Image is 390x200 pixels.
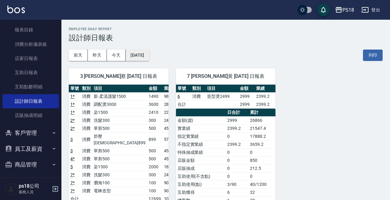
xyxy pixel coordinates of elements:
[80,108,92,116] td: 消費
[176,148,226,156] td: 特殊抽成業績
[126,50,149,61] button: [DATE]
[69,27,383,31] h2: Employee Daily Report
[5,183,17,195] img: Person
[70,164,73,169] a: 5
[70,137,73,142] a: 3
[2,80,59,94] a: 互助點數明細
[248,164,275,172] td: 212.5
[2,66,59,80] a: 互助日報表
[76,73,161,79] span: 3 [PERSON_NAME]蔡 [DATE] 日報表
[191,92,205,100] td: 消費
[363,50,383,61] button: 列印
[92,92,147,100] td: 新.柔漾護髮1500
[2,125,59,141] button: 客戶管理
[80,147,92,155] td: 消費
[2,94,59,108] a: 設計師日報表
[342,6,354,14] div: PS18
[92,155,147,163] td: 單剪500
[176,116,226,124] td: 金額(虛)
[80,124,92,132] td: 消費
[147,108,162,116] td: 2410
[176,85,276,109] table: a dense table
[80,116,92,124] td: 消費
[80,100,92,108] td: 消費
[107,50,126,61] button: 今天
[92,171,147,179] td: 洗髮300
[92,187,147,195] td: 電棒造型
[359,4,383,16] button: 登出
[70,148,73,153] a: 3
[2,141,59,157] button: 員工及薪資
[162,155,178,163] td: 450
[255,100,275,108] td: 2399.2
[88,50,107,61] button: 昨天
[162,187,178,195] td: 90
[2,23,59,37] a: 報表目錄
[248,148,275,156] td: 0
[176,140,226,148] td: 不指定實業績
[248,172,275,180] td: 0
[147,100,162,108] td: 3600
[2,157,59,173] button: 商品管理
[176,172,226,180] td: 互助使用(不含點)
[176,100,191,108] td: 合計
[176,124,226,132] td: 實業績
[248,109,275,117] th: 累計
[80,179,92,187] td: 消費
[248,188,275,196] td: 32
[2,51,59,66] a: 店家日報表
[226,180,248,188] td: 3/90
[176,156,226,164] td: 店販金額
[147,116,162,124] td: 300
[248,132,275,140] td: 17888.2
[176,85,191,93] th: 單號
[92,179,147,187] td: 瀏海100
[80,187,92,195] td: 消費
[80,155,92,163] td: 消費
[147,179,162,187] td: 100
[162,92,178,100] td: 983
[147,163,162,171] td: 2000
[147,155,162,163] td: 500
[80,171,92,179] td: 消費
[92,108,147,116] td: 染1500
[2,108,59,122] a: 店販抽成明細
[162,108,178,116] td: 2290
[162,124,178,132] td: 450
[238,85,255,93] th: 金額
[2,37,59,51] a: 消費分析儀表板
[147,85,162,93] th: 金額
[80,92,92,100] td: 消費
[226,164,248,172] td: 0
[176,132,226,140] td: 指定實業績
[69,34,383,42] h3: 設計師日報表
[92,163,147,171] td: 染1500
[176,180,226,188] td: 互助使用(點)
[92,124,147,132] td: 單剪500
[226,124,248,132] td: 2399.2
[248,140,275,148] td: 3659.2
[69,85,80,93] th: 單號
[69,50,88,61] button: 前天
[248,116,275,124] td: 26866
[333,4,357,16] button: PS18
[226,172,248,180] td: 0
[183,73,268,79] span: 7 [PERSON_NAME]黃 [DATE] 日報表
[317,4,330,16] button: save
[191,85,205,93] th: 類別
[162,179,178,187] td: 90
[7,6,25,13] img: Logo
[205,92,238,100] td: 造型燙2499
[226,156,248,164] td: 0
[226,148,248,156] td: 0
[162,132,178,147] td: 570
[19,183,50,189] h5: ps18公司
[80,85,92,93] th: 類別
[248,180,275,188] td: 40/1200
[226,116,248,124] td: 2999
[226,109,248,117] th: 日合計
[80,163,92,171] td: 消費
[176,164,226,172] td: 店販抽成
[162,116,178,124] td: 240
[226,140,248,148] td: 2399.2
